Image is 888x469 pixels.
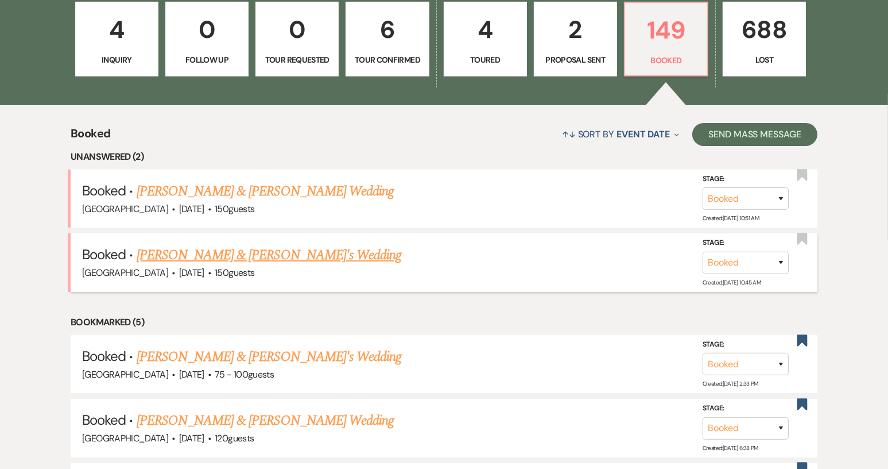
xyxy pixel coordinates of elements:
[179,203,204,215] span: [DATE]
[703,444,758,452] span: Created: [DATE] 6:38 PM
[353,10,421,49] p: 6
[723,2,806,76] a: 688Lost
[703,214,759,222] span: Created: [DATE] 10:51 AM
[534,2,617,76] a: 2Proposal Sent
[703,402,789,415] label: Stage:
[179,432,204,444] span: [DATE]
[346,2,429,76] a: 6Tour Confirmed
[703,279,761,286] span: Created: [DATE] 10:45 AM
[82,347,126,365] span: Booked
[632,54,700,67] p: Booked
[71,149,817,164] li: Unanswered (2)
[730,53,798,66] p: Lost
[82,245,126,263] span: Booked
[255,2,339,76] a: 0Tour Requested
[263,10,331,49] p: 0
[353,53,421,66] p: Tour Confirmed
[703,339,789,351] label: Stage:
[632,11,700,49] p: 149
[137,181,394,202] a: [PERSON_NAME] & [PERSON_NAME] Wedding
[165,2,249,76] a: 0Follow Up
[562,128,576,140] span: ↑↓
[82,203,168,215] span: [GEOGRAPHIC_DATA]
[137,347,402,367] a: [PERSON_NAME] & [PERSON_NAME]'s Wedding
[75,2,158,76] a: 4Inquiry
[173,53,241,66] p: Follow Up
[179,368,204,380] span: [DATE]
[451,53,519,66] p: Toured
[541,10,610,49] p: 2
[82,267,168,279] span: [GEOGRAPHIC_DATA]
[137,245,402,266] a: [PERSON_NAME] & [PERSON_NAME]'s Wedding
[83,10,151,49] p: 4
[179,267,204,279] span: [DATE]
[444,2,527,76] a: 4Toured
[624,2,708,76] a: 149Booked
[541,53,610,66] p: Proposal Sent
[82,368,168,380] span: [GEOGRAPHIC_DATA]
[703,237,789,249] label: Stage:
[82,432,168,444] span: [GEOGRAPHIC_DATA]
[692,123,817,146] button: Send Mass Message
[616,128,670,140] span: Event Date
[82,182,126,199] span: Booked
[173,10,241,49] p: 0
[71,315,817,330] li: Bookmarked (5)
[730,10,798,49] p: 688
[263,53,331,66] p: Tour Requested
[83,53,151,66] p: Inquiry
[451,10,519,49] p: 4
[215,432,254,444] span: 120 guests
[215,368,274,380] span: 75 - 100 guests
[703,173,789,186] label: Stage:
[557,119,684,149] button: Sort By Event Date
[82,411,126,429] span: Booked
[215,267,254,279] span: 150 guests
[137,410,394,431] a: [PERSON_NAME] & [PERSON_NAME] Wedding
[703,380,758,387] span: Created: [DATE] 2:33 PM
[215,203,254,215] span: 150 guests
[71,125,110,149] span: Booked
